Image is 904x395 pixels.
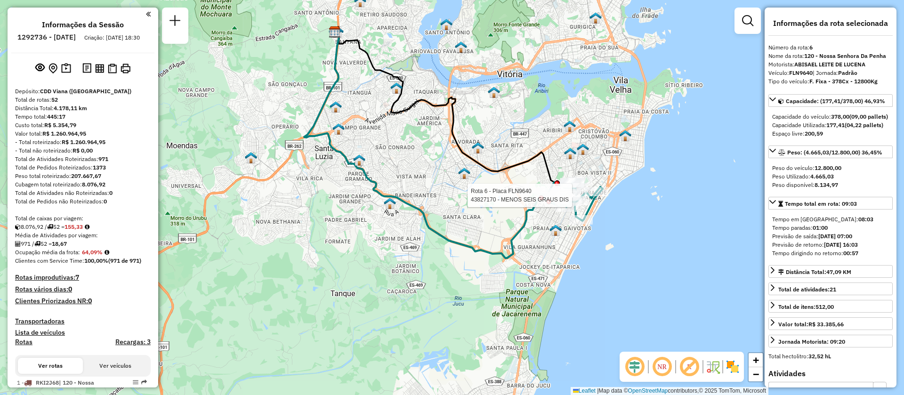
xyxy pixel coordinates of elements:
span: 47,09 KM [826,268,851,275]
a: Peso: (4.665,03/12.800,00) 36,45% [768,145,893,158]
strong: 64,09% [82,249,103,256]
h4: Rotas improdutivas: [15,274,151,282]
i: Cubagem total roteirizado [15,224,21,230]
span: RKI2J68 [36,379,59,386]
strong: R$ 5.354,79 [44,121,76,129]
button: Ver rotas [18,358,83,374]
strong: 01:00 [813,224,828,231]
strong: 08:03 [858,216,873,223]
button: Visualizar relatório de Roteirização [93,62,106,74]
i: Total de Atividades [15,241,21,247]
img: 508 UDC Light WCL Santa Fé [353,154,365,166]
h4: Rotas vários dias: [15,285,151,293]
button: Visualizar Romaneio [106,62,119,75]
strong: 4.665,03 [810,173,834,180]
div: Total de Pedidos Roteirizados: [15,163,151,172]
strong: F. Fixa - 378Cx - 12800Kg [809,78,878,85]
h4: Clientes Priorizados NR: [15,297,151,305]
div: Tempo total em rota: 09:03 [768,211,893,261]
h4: Transportadoras [15,317,151,325]
strong: ABISAEL LEITE DE LUCENA [794,61,865,68]
img: 514 UDC Light WCL V. Gloria [564,120,576,132]
strong: 971 [98,155,108,162]
div: Total de itens: [778,303,834,311]
div: Jornada Motorista: 09:20 [778,338,845,346]
strong: 0 [109,189,113,196]
img: Simulação- Santa Inês [564,147,576,160]
h4: Atividades [768,369,893,378]
div: Tempo dirigindo no retorno: [772,249,889,258]
strong: [DATE] 16:03 [824,241,858,248]
span: Exibir rótulo [678,355,701,378]
div: Total hectolitro: [768,352,893,361]
div: Total de Atividades não Roteirizadas: [15,189,151,197]
div: Tempo paradas: [772,224,889,232]
a: Total de itens:512,00 [768,300,893,313]
em: Rota exportada [141,379,147,385]
div: Tipo do veículo: [768,77,893,86]
img: Simulação- Santa Lucia [589,12,602,24]
strong: 7 [75,273,79,282]
span: + [753,354,759,366]
img: Simulação- Jardim Marilândia [458,167,470,179]
strong: 00:57 [843,250,858,257]
img: Simulação- Costa Azul [619,129,631,142]
a: Rotas [15,338,32,346]
button: Ver veículos [83,358,148,374]
div: Previsão de saída: [772,232,889,241]
div: Custo total: [15,121,151,129]
span: Ocupação média da frota: [15,249,80,256]
a: OpenStreetMap [628,387,668,394]
div: 971 / 52 = [15,240,151,248]
strong: 6 [809,44,813,51]
strong: 378,00 [831,113,849,120]
a: Zoom out [749,367,763,381]
div: Espaço livre: [772,129,889,138]
strong: 200,59 [805,130,823,137]
strong: 0 [88,297,92,305]
strong: R$ 1.260.964,95 [62,138,105,145]
img: Simulação- Santa Catarina [384,197,396,210]
strong: Padrão [838,69,857,76]
div: Total de rotas: [15,96,151,104]
a: Nova sessão e pesquisa [166,11,185,32]
h4: Recargas: 3 [115,338,151,346]
span: Clientes com Service Time: [15,257,84,264]
span: Capacidade: (177,41/378,00) 46,93% [786,97,885,105]
div: Valor total: [778,320,844,329]
div: - Total roteirizado: [15,138,151,146]
a: Distância Total:47,09 KM [768,265,893,278]
button: Exibir sessão original [33,61,47,76]
img: CDD Viana (Vitória) [329,26,341,38]
div: Média de Atividades por viagem: [15,231,151,240]
div: Peso disponível: [772,181,889,189]
img: Fluxo de ruas [705,359,720,374]
div: Total de Atividades Roteirizadas: [15,155,151,163]
strong: 120 - Nossa Senhora Da Penha [804,52,886,59]
a: Leaflet [573,387,596,394]
a: Zoom in [749,353,763,367]
div: Tempo total: [15,113,151,121]
a: Clique aqui para minimizar o painel [146,8,151,19]
button: Painel de Sugestão [59,61,73,76]
a: Total de atividades:21 [768,282,893,295]
div: Valor total: [15,129,151,138]
em: Média calculada utilizando a maior ocupação (%Peso ou %Cubagem) de cada rota da sessão. Rotas cro... [105,250,109,255]
a: Tempo total em rota: 09:03 [768,197,893,210]
img: Simulação- Sagrada Família [332,123,345,135]
strong: 18,67 [52,240,67,247]
div: Número da rota: [768,43,893,52]
span: Peso: (4.665,03/12.800,00) 36,45% [787,149,882,156]
span: Ocultar NR [651,355,673,378]
img: Simulação- Vila Guilhermina [488,86,500,98]
strong: 0 [104,198,107,205]
div: Distância Total: [778,268,851,276]
strong: 100,00% [84,257,108,264]
div: 8.076,92 / 52 = [15,223,151,231]
div: Veículo: [768,69,893,77]
button: Logs desbloquear sessão [81,61,93,76]
span: Total de atividades: [778,286,836,293]
span: | [597,387,598,394]
a: Capacidade: (177,41/378,00) 46,93% [768,94,893,107]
